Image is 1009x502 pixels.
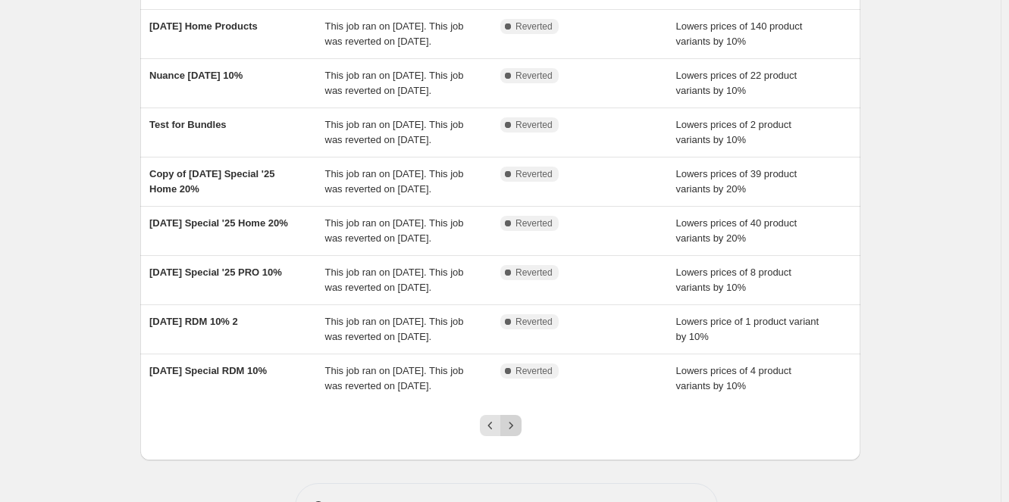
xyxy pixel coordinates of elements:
span: Reverted [515,365,553,377]
span: This job ran on [DATE]. This job was reverted on [DATE]. [325,267,464,293]
span: Lowers prices of 22 product variants by 10% [676,70,797,96]
span: [DATE] RDM 10% 2 [149,316,238,327]
span: Lowers prices of 39 product variants by 20% [676,168,797,195]
button: Previous [480,415,501,436]
span: Lowers price of 1 product variant by 10% [676,316,819,342]
span: This job ran on [DATE]. This job was reverted on [DATE]. [325,70,464,96]
span: This job ran on [DATE]. This job was reverted on [DATE]. [325,20,464,47]
span: Lowers prices of 40 product variants by 20% [676,217,797,244]
span: This job ran on [DATE]. This job was reverted on [DATE]. [325,365,464,391]
span: This job ran on [DATE]. This job was reverted on [DATE]. [325,217,464,244]
span: Reverted [515,267,553,279]
span: Nuance [DATE] 10% [149,70,243,81]
button: Next [500,415,522,436]
span: [DATE] Special RDM 10% [149,365,267,376]
span: [DATE] Home Products [149,20,258,32]
span: Reverted [515,70,553,82]
span: Test for Bundles [149,119,227,130]
span: Reverted [515,217,553,229]
span: Reverted [515,168,553,180]
span: Lowers prices of 8 product variants by 10% [676,267,791,293]
nav: Pagination [480,415,522,436]
span: This job ran on [DATE]. This job was reverted on [DATE]. [325,316,464,342]
span: Lowers prices of 2 product variants by 10% [676,119,791,145]
span: This job ran on [DATE]. This job was reverted on [DATE]. [325,119,464,145]
span: Reverted [515,316,553,328]
span: Reverted [515,20,553,33]
span: Lowers prices of 140 product variants by 10% [676,20,803,47]
span: [DATE] Special '25 Home 20% [149,217,288,229]
span: Lowers prices of 4 product variants by 10% [676,365,791,391]
span: [DATE] Special '25 PRO 10% [149,267,282,278]
span: Copy of [DATE] Special '25 Home 20% [149,168,274,195]
span: This job ran on [DATE]. This job was reverted on [DATE]. [325,168,464,195]
span: Reverted [515,119,553,131]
